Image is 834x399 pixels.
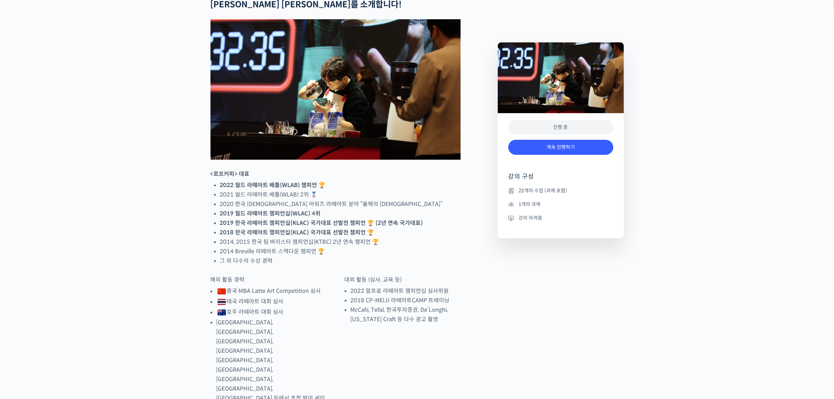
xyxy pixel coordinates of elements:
[22,233,26,238] span: 홈
[216,286,330,297] li: 중국 MBA Latte Art Competition 심사
[220,247,461,256] li: 2014 Breville 라떼아트 스맥다운 챔피언 🏆
[341,275,464,284] p: 대외 활동 (심사, 교육 등)
[220,219,423,227] strong: 2019 한국 라떼아트 챔피언십(KLAC) 국가대표 선발전 챔피언 🏆 (2년 연속 국가대표)
[508,186,613,195] li: 22개의 수업 (과제 포함)
[220,199,461,209] li: 2020 한국 [DEMOGRAPHIC_DATA] 어워즈 라떼아트 분야 “올해의 [DEMOGRAPHIC_DATA]”
[2,222,46,240] a: 홈
[218,287,226,296] img: 🇨🇳
[220,256,461,266] li: 그 외 다수의 수상 경력
[108,233,117,238] span: 설정
[216,297,330,307] li: 태국 라떼아트 대회 심사
[508,172,613,186] h4: 강의 구성
[220,190,461,199] li: 2021 월드 라떼아트 배틀(WLAB) 2위 🥈
[207,275,330,284] p: 해외 활동 경력
[508,120,613,135] div: 진행 중
[508,140,613,155] a: 계속 진행하기
[220,237,461,247] li: 2014, 2015 한국 팀 바리스타 챔피언십(KTBC) 2년 연속 챔피언 🏆
[220,210,321,217] strong: 2019 월드 라떼아트 챔피언십(WLAC) 4위
[46,222,90,240] a: 대화
[216,307,330,318] li: 호주 라떼아트 대회 심사
[64,233,73,239] span: 대화
[508,214,613,222] li: 강의 자격증
[211,170,250,178] strong: <로프커피> 대표
[90,222,135,240] a: 설정
[351,296,464,305] li: 2018 CP-MEIJI 라떼아트CAMP 트레이닝
[351,305,464,324] li: McCafé, Tefal, 한국투자증권, De’Longhi, [US_STATE] Craft 등 다수 광고 촬영
[220,181,326,189] strong: 2022 월드 라떼아트 배틀(WLAB) 챔피언 🏆
[220,229,374,236] strong: 2018 한국 라떼아트 챔피언십(KLAC) 국가대표 선발전 챔피언 🏆
[508,200,613,208] li: 1개의 과제
[218,298,226,306] img: 🇹🇭
[351,286,464,296] li: 2022 알프로 라떼아트 챔피언십 심사위원
[218,308,226,317] img: 🇦🇺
